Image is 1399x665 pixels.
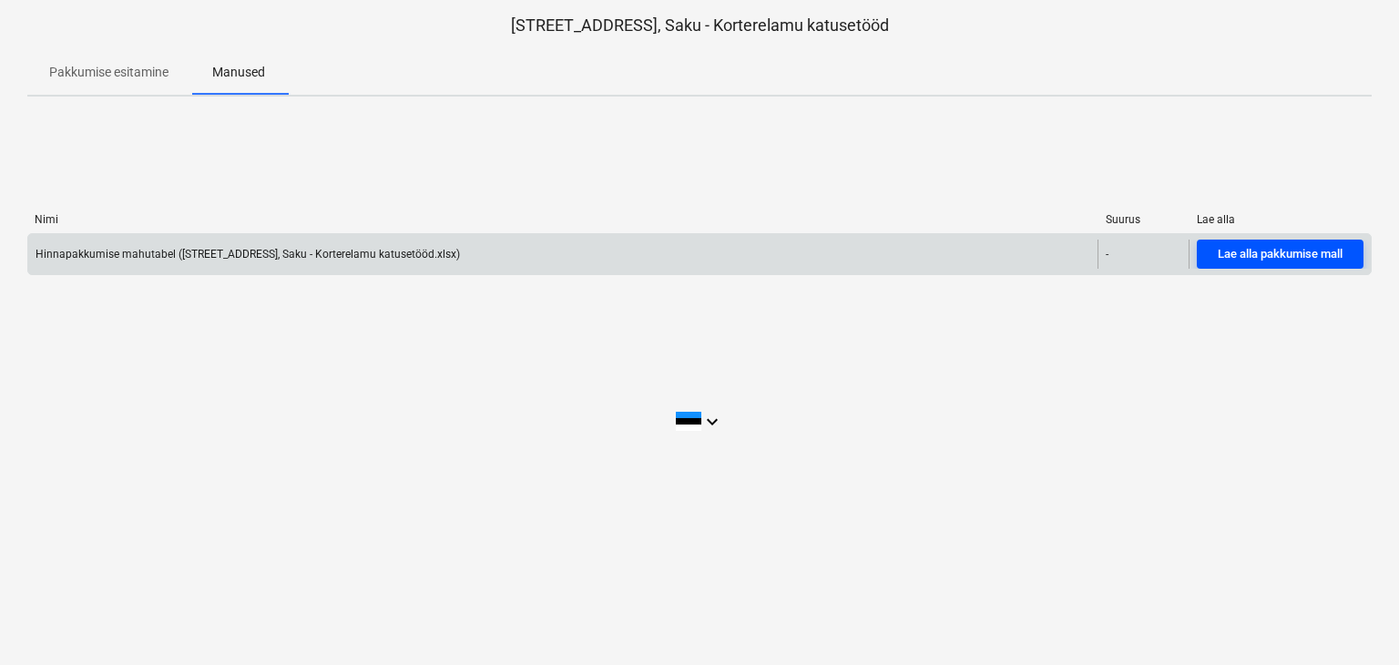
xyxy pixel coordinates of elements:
div: Lae alla pakkumise mall [1218,244,1343,265]
p: Manused [212,63,265,82]
p: Pakkumise esitamine [49,63,168,82]
div: - [1106,248,1108,261]
p: [STREET_ADDRESS], Saku - Korterelamu katusetööd [27,15,1372,36]
div: Nimi [35,213,1091,226]
div: Suurus [1106,213,1182,226]
div: Lae alla [1197,213,1364,226]
button: Lae alla pakkumise mall [1197,240,1363,269]
div: Hinnapakkumise mahutabel ([STREET_ADDRESS], Saku - Korterelamu katusetööd.xlsx) [36,248,460,261]
i: keyboard_arrow_down [701,411,723,433]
